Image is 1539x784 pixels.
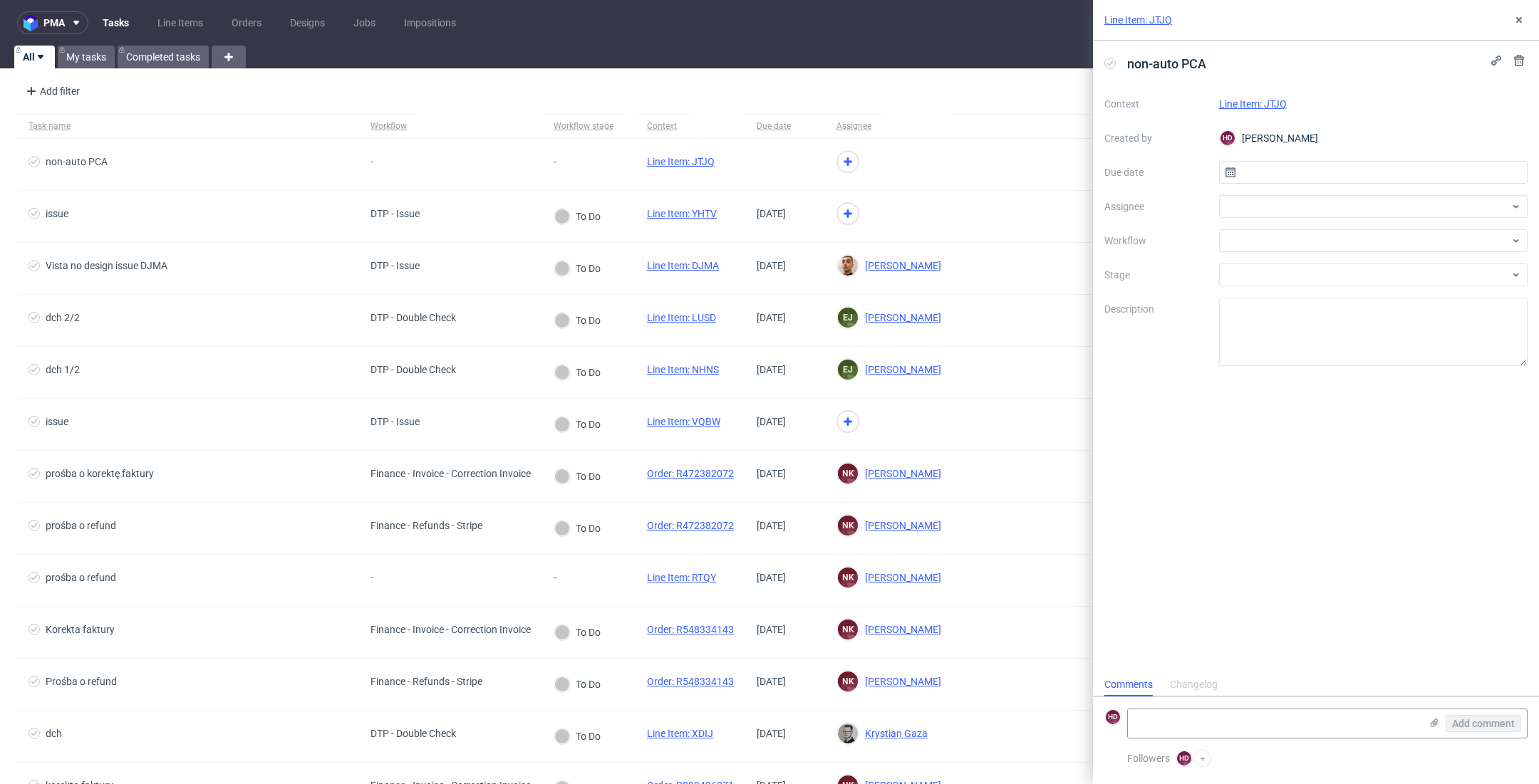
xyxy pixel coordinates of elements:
[1106,710,1120,724] figcaption: HD
[757,312,786,323] span: [DATE]
[1104,232,1208,249] label: Workflow
[757,120,814,132] span: Due date
[370,572,405,583] div: -
[17,11,88,34] button: pma
[647,260,719,271] a: Line Item: DJMA
[370,468,531,479] div: Finance - Invoice - Correction Invoice
[118,46,209,68] a: Completed tasks
[46,156,108,167] div: non-auto PCA
[149,11,212,34] a: Line Items
[647,572,716,583] a: Line Item: RTQY
[1104,674,1153,696] div: Comments
[859,624,941,635] span: [PERSON_NAME]
[647,208,717,219] a: Line Item: YHTV
[370,416,420,427] div: DTP - Issue
[1194,750,1211,767] button: +
[46,260,167,271] div: Vista no design issue DJMA
[838,256,858,276] img: Bartłomiej Leśniczuk
[1104,130,1208,147] label: Created by
[647,676,734,687] a: Order: R548334143
[58,46,115,68] a: My tasks
[757,208,786,219] span: [DATE]
[757,364,786,375] span: [DATE]
[20,80,83,103] div: Add filter
[1219,127,1528,150] div: [PERSON_NAME]
[757,520,786,531] span: [DATE]
[647,312,716,323] a: Line Item: LUSD
[24,15,43,31] img: logo
[647,120,681,132] div: Context
[370,120,407,132] div: Workflow
[370,312,456,323] div: DTP - Double Check
[46,468,154,479] div: prośba o korektę faktury
[28,120,348,132] span: Task name
[1104,13,1172,27] a: Line Item: JTJQ
[46,208,68,219] div: issue
[370,156,405,167] div: -
[46,364,80,375] div: dch 1/2
[94,11,138,34] a: Tasks
[370,208,420,219] div: DTP - Issue
[647,728,713,739] a: Line Item: XDIJ
[370,624,531,635] div: Finance - Invoice - Correction Invoice
[370,676,482,687] div: Finance - Refunds - Stripe
[757,676,786,687] span: [DATE]
[46,312,80,323] div: dch 2/2
[223,11,270,34] a: Orders
[554,417,601,432] div: To Do
[554,676,601,692] div: To Do
[46,416,68,427] div: issue
[554,469,601,484] div: To Do
[554,313,601,328] div: To Do
[859,520,941,531] span: [PERSON_NAME]
[1127,753,1170,764] span: Followers
[46,572,116,583] div: prośba o refund
[46,728,62,739] div: dch
[554,365,601,380] div: To Do
[1177,751,1191,765] figcaption: HD
[757,416,786,427] span: [DATE]
[757,728,786,739] span: [DATE]
[14,46,55,68] a: All
[647,156,715,167] a: Line Item: JTJQ
[1104,266,1208,283] label: Stage
[838,516,858,535] figcaption: NK
[859,364,941,375] span: [PERSON_NAME]
[46,520,116,531] div: prośba o refund
[554,521,601,536] div: To Do
[757,572,786,583] span: [DATE]
[46,676,117,687] div: Prośba o refund
[838,568,858,587] figcaption: NK
[554,156,588,167] div: -
[281,11,333,34] a: Designs
[345,11,384,34] a: Jobs
[1121,52,1212,75] span: non-auto PCA
[838,360,858,380] figcaption: EJ
[554,624,601,640] div: To Do
[757,468,786,479] span: [DATE]
[554,120,613,132] div: Workflow stage
[554,572,588,583] div: -
[554,261,601,276] div: To Do
[836,120,871,132] div: Assignee
[370,728,456,739] div: DTP - Double Check
[647,416,720,427] a: Line Item: VQBW
[647,364,719,375] a: Line Item: NHNS
[757,260,786,271] span: [DATE]
[370,520,482,531] div: Finance - Refunds - Stripe
[1221,131,1235,145] figcaption: HD
[838,723,858,743] img: Krystian Gaza
[43,18,65,28] span: pma
[1104,198,1208,215] label: Assignee
[554,209,601,224] div: To Do
[46,624,115,635] div: Korekta faktury
[859,312,941,323] span: [PERSON_NAME]
[554,728,601,744] div: To Do
[395,11,465,34] a: Impositions
[647,520,734,531] a: Order: R472382072
[859,468,941,479] span: [PERSON_NAME]
[838,464,858,484] figcaption: NK
[1104,95,1208,113] label: Context
[1170,674,1218,696] div: Changelog
[838,671,858,691] figcaption: NK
